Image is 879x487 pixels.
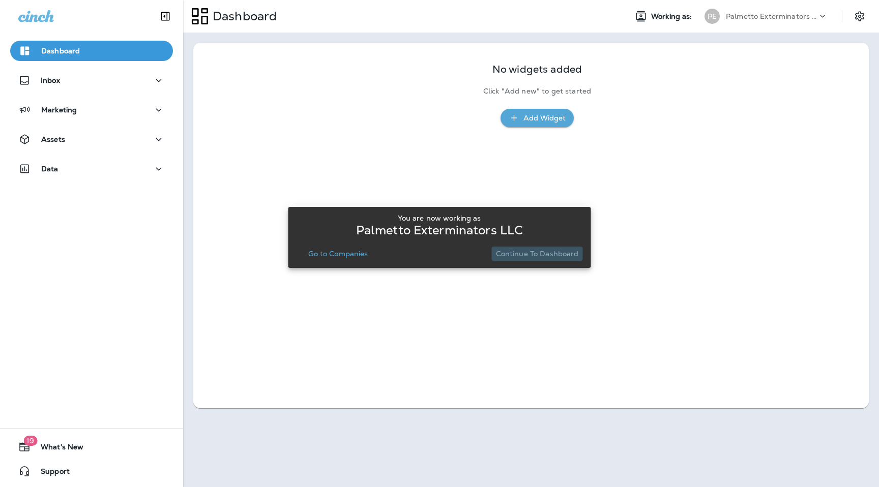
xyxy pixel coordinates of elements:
button: Assets [10,129,173,149]
button: Settings [851,7,869,25]
p: Dashboard [41,47,80,55]
p: Palmetto Exterminators LLC [356,226,523,234]
span: Support [31,467,70,479]
p: You are now working as [398,214,481,222]
div: PE [705,9,720,24]
p: Inbox [41,76,60,84]
button: Collapse Sidebar [151,6,180,26]
p: Data [41,165,58,173]
p: Go to Companies [308,250,368,258]
p: Continue to Dashboard [496,250,579,258]
button: Inbox [10,70,173,90]
button: Go to Companies [304,247,372,261]
p: Palmetto Exterminators LLC [726,12,817,20]
button: Dashboard [10,41,173,61]
button: Data [10,159,173,179]
span: Working as: [651,12,694,21]
button: 19What's New [10,437,173,457]
button: Marketing [10,100,173,120]
span: What's New [31,443,83,455]
button: Continue to Dashboard [492,247,583,261]
button: Support [10,461,173,481]
span: 19 [23,436,37,446]
p: Assets [41,135,65,143]
p: Marketing [41,106,77,114]
p: Dashboard [209,9,277,24]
